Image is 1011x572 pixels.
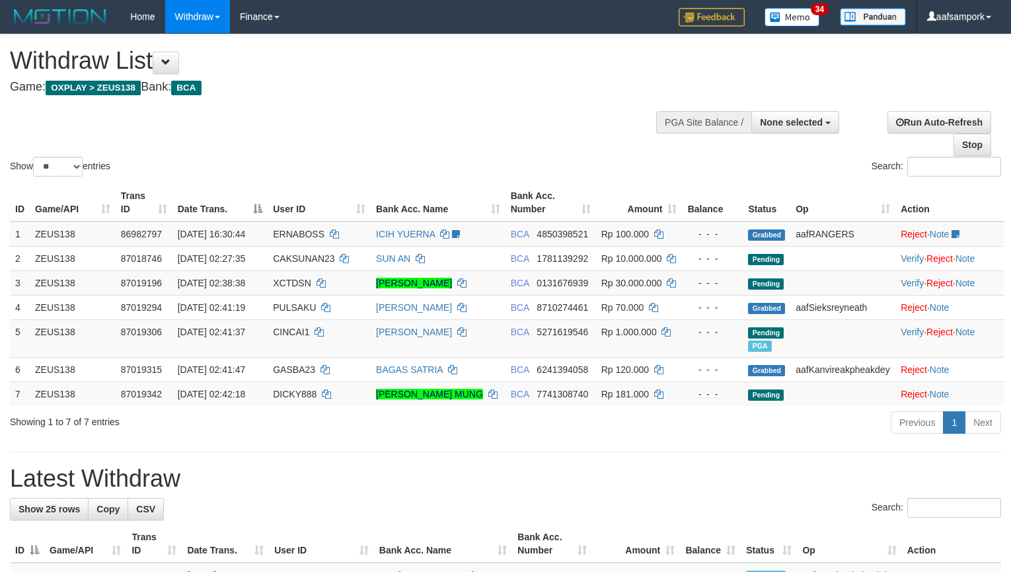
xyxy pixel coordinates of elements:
td: ZEUS138 [30,295,116,319]
td: aafSieksreyneath [790,295,895,319]
div: - - - [687,252,737,265]
th: Balance: activate to sort column ascending [680,525,741,563]
a: Copy [88,498,128,520]
th: Bank Acc. Number: activate to sort column ascending [505,184,596,222]
span: BCA [511,253,529,264]
a: 1 [943,411,965,434]
a: [PERSON_NAME] [376,327,452,337]
span: PULSAKU [273,302,316,313]
th: Bank Acc. Number: activate to sort column ascending [512,525,591,563]
a: Previous [891,411,944,434]
span: 87019306 [121,327,162,337]
label: Search: [872,498,1001,518]
span: OXPLAY > ZEUS138 [46,81,141,95]
span: Copy 6241394058 to clipboard [537,364,588,375]
span: Rp 181.000 [601,389,649,399]
a: Verify [901,278,924,288]
span: 87019196 [121,278,162,288]
span: Rp 70.000 [601,302,644,313]
th: Op: activate to sort column ascending [797,525,901,563]
label: Search: [872,157,1001,177]
span: None selected [760,117,823,128]
td: aafRANGERS [790,222,895,247]
span: 34 [811,3,829,15]
select: Showentries [33,157,83,177]
span: Show 25 rows [19,504,80,514]
th: Date Trans.: activate to sort column descending [172,184,268,222]
span: [DATE] 02:41:47 [178,364,245,375]
span: CAKSUNAN23 [273,253,334,264]
th: Bank Acc. Name: activate to sort column ascending [374,525,513,563]
a: SUN AN [376,253,410,264]
a: Note [930,364,950,375]
span: Grabbed [748,229,785,241]
span: BCA [511,278,529,288]
div: - - - [687,227,737,241]
div: - - - [687,276,737,290]
div: - - - [687,325,737,339]
span: 87019315 [121,364,162,375]
span: [DATE] 02:38:38 [178,278,245,288]
td: ZEUS138 [30,246,116,270]
span: [DATE] 16:30:44 [178,229,245,239]
span: BCA [171,81,201,95]
a: Reject [926,278,953,288]
a: Next [965,411,1001,434]
span: Pending [748,389,784,401]
a: Verify [901,327,924,337]
span: BCA [511,364,529,375]
th: Game/API: activate to sort column ascending [44,525,126,563]
td: ZEUS138 [30,319,116,357]
a: Stop [954,134,991,156]
h1: Latest Withdraw [10,466,1001,492]
a: [PERSON_NAME] [376,302,452,313]
h4: Game: Bank: [10,81,661,94]
td: ZEUS138 [30,382,116,406]
a: Reject [901,302,927,313]
a: Reject [901,229,927,239]
button: None selected [751,111,839,134]
a: Reject [901,389,927,399]
span: Grabbed [748,365,785,376]
span: 87019294 [121,302,162,313]
span: Marked by aafanarl [748,341,771,352]
td: 1 [10,222,30,247]
td: · · [895,270,1004,295]
td: · [895,222,1004,247]
span: [DATE] 02:27:35 [178,253,245,264]
a: ICIH YUERNA [376,229,435,239]
span: Pending [748,278,784,290]
a: Note [930,389,950,399]
span: BCA [511,229,529,239]
td: ZEUS138 [30,357,116,382]
input: Search: [907,157,1001,177]
span: Rp 120.000 [601,364,649,375]
span: XCTDSN [273,278,311,288]
a: [PERSON_NAME] MUNG [376,389,483,399]
a: Reject [926,327,953,337]
span: [DATE] 02:42:18 [178,389,245,399]
span: [DATE] 02:41:37 [178,327,245,337]
div: PGA Site Balance / [656,111,751,134]
th: Op: activate to sort column ascending [790,184,895,222]
a: Note [955,253,975,264]
td: · [895,295,1004,319]
span: Copy 7741308740 to clipboard [537,389,588,399]
span: CSV [136,504,155,514]
th: Action [902,525,1001,563]
img: MOTION_logo.png [10,7,110,26]
a: Reject [926,253,953,264]
span: BCA [511,302,529,313]
th: Amount: activate to sort column ascending [596,184,683,222]
span: Copy 1781139292 to clipboard [537,253,588,264]
span: BCA [511,327,529,337]
a: BAGAS SATRIA [376,364,443,375]
a: Note [955,327,975,337]
td: 6 [10,357,30,382]
th: Status: activate to sort column ascending [741,525,797,563]
a: Note [930,302,950,313]
th: Trans ID: activate to sort column ascending [116,184,172,222]
th: Bank Acc. Name: activate to sort column ascending [371,184,505,222]
img: panduan.png [840,8,906,26]
a: Verify [901,253,924,264]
